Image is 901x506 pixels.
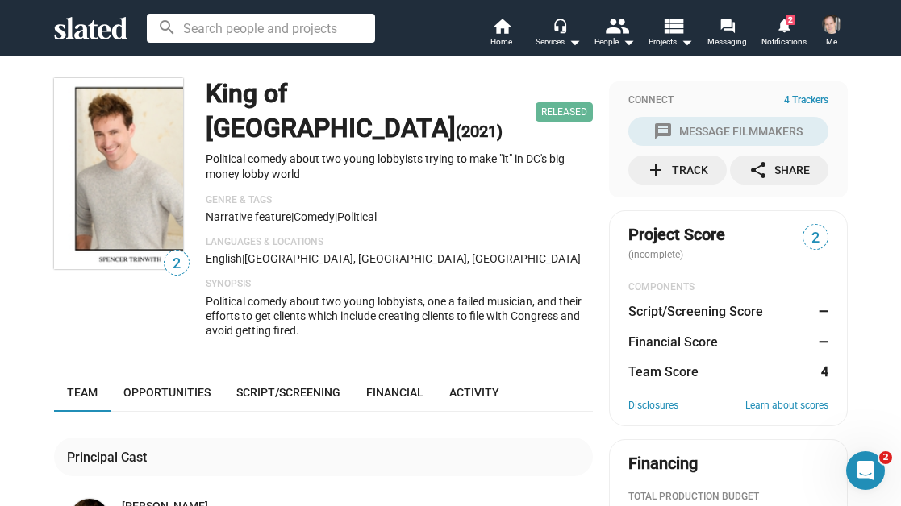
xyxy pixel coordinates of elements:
[628,156,727,185] button: Track
[335,210,337,223] span: |
[646,156,708,185] div: Track
[628,334,718,350] dt: Financial Score
[628,94,828,107] div: Connect
[206,278,593,291] p: Synopsis
[337,210,377,223] span: political
[784,94,828,107] span: 4 Trackers
[745,400,828,413] a: Learn about scores
[749,156,810,185] div: Share
[206,210,291,223] span: Narrative feature
[449,386,499,399] span: Activity
[628,224,725,246] span: Project Score
[661,14,684,37] mat-icon: view_list
[653,122,673,141] mat-icon: message
[699,16,756,52] a: Messaging
[786,15,795,25] span: 2
[604,14,628,37] mat-icon: people
[291,210,294,223] span: |
[206,252,242,265] span: English
[803,227,828,249] span: 2
[565,32,584,52] mat-icon: arrow_drop_down
[628,249,686,260] span: (incomplete)
[456,122,503,141] span: (2021)
[594,32,635,52] div: People
[813,334,828,350] dd: —
[54,78,183,269] img: King of K Street
[628,453,698,475] div: Financing
[244,252,581,265] span: [GEOGRAPHIC_DATA], [GEOGRAPHIC_DATA], [GEOGRAPHIC_DATA]
[236,386,340,399] span: Script/Screening
[492,16,511,35] mat-icon: home
[206,194,593,207] p: Genre & Tags
[813,303,828,320] dd: —
[67,449,153,466] div: Principal Cast
[812,11,851,53] button: Matthew TorontoMe
[653,117,803,146] div: Message Filmmakers
[628,303,763,320] dt: Script/Screening Score
[776,17,791,32] mat-icon: notifications
[366,386,423,399] span: Financial
[756,16,812,52] a: 2Notifications
[530,16,586,52] button: Services
[707,32,747,52] span: Messaging
[553,18,567,32] mat-icon: headset_mic
[536,32,581,52] div: Services
[111,373,223,412] a: Opportunities
[826,32,837,52] span: Me
[822,15,841,34] img: Matthew Toronto
[473,16,530,52] a: Home
[720,18,735,33] mat-icon: forum
[628,400,678,413] a: Disclosures
[730,156,828,185] button: Share
[586,16,643,52] button: People
[628,491,828,504] div: Total Production budget
[619,32,638,52] mat-icon: arrow_drop_down
[677,32,696,52] mat-icon: arrow_drop_down
[628,117,828,146] button: Message Filmmakers
[67,386,98,399] span: Team
[223,373,353,412] a: Script/Screening
[646,160,665,180] mat-icon: add
[536,102,593,122] span: Released
[165,253,189,275] span: 2
[206,77,529,145] h1: King of [GEOGRAPHIC_DATA]
[813,363,828,380] dd: 4
[147,14,375,43] input: Search people and projects
[206,236,593,249] p: Languages & Locations
[879,451,892,464] span: 2
[628,363,699,380] dt: Team Score
[436,373,512,412] a: Activity
[749,160,768,180] mat-icon: share
[294,210,335,223] span: Comedy
[649,32,693,52] span: Projects
[206,295,582,337] span: Political comedy about two young lobbyists, one a failed musician, and their efforts to get clien...
[54,373,111,412] a: Team
[353,373,436,412] a: Financial
[242,252,244,265] span: |
[123,386,211,399] span: Opportunities
[643,16,699,52] button: Projects
[490,32,512,52] span: Home
[846,451,885,490] iframe: Intercom live chat
[761,32,807,52] span: Notifications
[628,281,828,294] div: COMPONENTS
[206,151,593,181] p: Political comedy about two young lobbyists trying to make "it" in DC's big money lobby world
